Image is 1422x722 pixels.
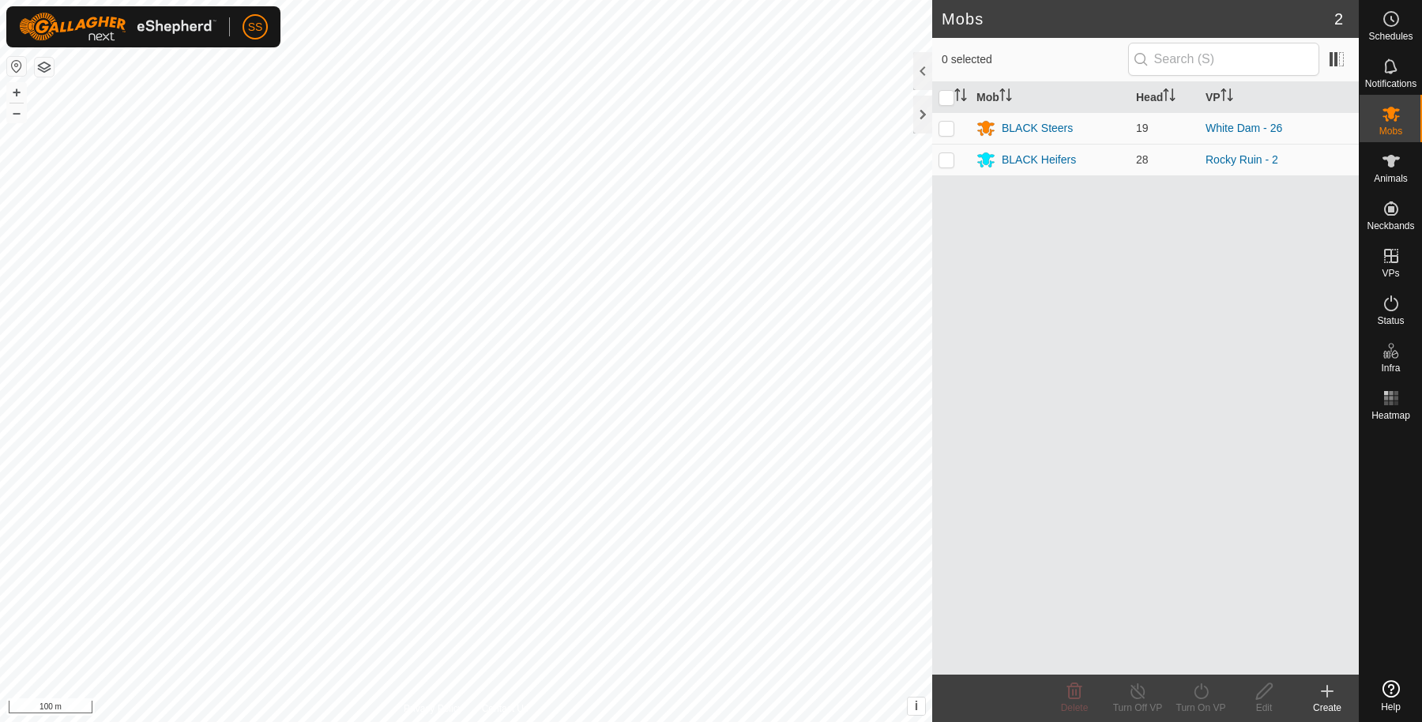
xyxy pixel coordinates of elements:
button: – [7,103,26,122]
button: Map Layers [35,58,54,77]
span: Infra [1381,363,1400,373]
a: White Dam - 26 [1206,122,1282,134]
th: Head [1130,82,1199,113]
a: Privacy Policy [404,701,463,716]
div: BLACK Heifers [1002,152,1076,168]
th: Mob [970,82,1130,113]
th: VP [1199,82,1359,113]
span: i [915,699,918,713]
span: 0 selected [942,51,1128,68]
div: Edit [1232,701,1296,715]
a: Rocky Ruin - 2 [1206,153,1278,166]
div: Create [1296,701,1359,715]
span: 2 [1334,7,1343,31]
span: 28 [1136,153,1149,166]
a: Contact Us [482,701,529,716]
button: + [7,83,26,102]
span: Animals [1374,174,1408,183]
span: Status [1377,316,1404,325]
span: Schedules [1368,32,1413,41]
img: Gallagher Logo [19,13,216,41]
span: Heatmap [1371,411,1410,420]
button: i [908,698,925,715]
span: Delete [1061,702,1089,713]
div: Turn Off VP [1106,701,1169,715]
span: Notifications [1365,79,1416,88]
p-sorticon: Activate to sort [1221,91,1233,103]
p-sorticon: Activate to sort [999,91,1012,103]
span: Neckbands [1367,221,1414,231]
span: VPs [1382,269,1399,278]
p-sorticon: Activate to sort [1163,91,1176,103]
span: SS [248,19,263,36]
h2: Mobs [942,9,1334,28]
span: Help [1381,702,1401,712]
span: 19 [1136,122,1149,134]
a: Help [1360,674,1422,718]
span: Mobs [1379,126,1402,136]
input: Search (S) [1128,43,1319,76]
button: Reset Map [7,57,26,76]
p-sorticon: Activate to sort [954,91,967,103]
div: Turn On VP [1169,701,1232,715]
div: BLACK Steers [1002,120,1073,137]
